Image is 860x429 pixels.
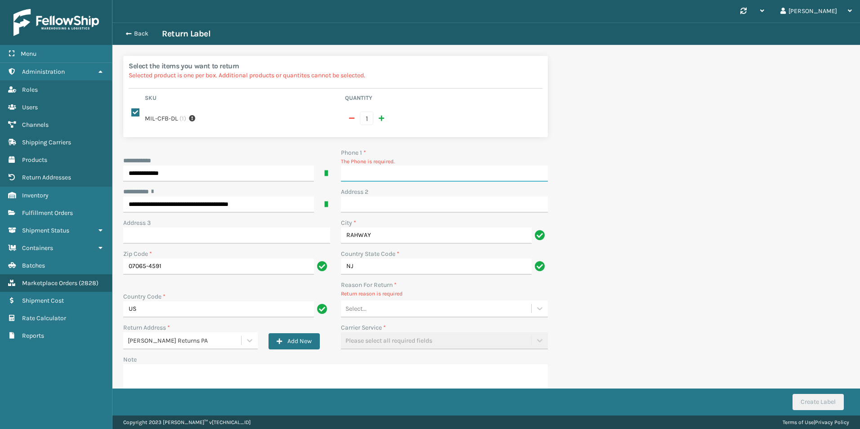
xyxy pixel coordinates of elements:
[341,323,386,332] label: Carrier Service
[342,94,542,105] th: Quantity
[341,187,368,197] label: Address 2
[341,290,548,298] p: Return reason is required
[341,280,397,290] label: Reason For Return
[123,292,166,301] label: Country Code
[22,314,66,322] span: Rate Calculator
[22,209,73,217] span: Fulfillment Orders
[162,28,211,39] h3: Return Label
[341,148,366,157] label: Phone 1
[269,333,320,349] button: Add New
[123,416,251,429] p: Copyright 2023 [PERSON_NAME]™ v [TECHNICAL_ID]
[123,249,152,259] label: Zip Code
[121,30,162,38] button: Back
[22,86,38,94] span: Roles
[145,114,178,123] label: MIL-CFB-DL
[783,416,849,429] div: |
[22,227,69,234] span: Shipment Status
[13,9,99,36] img: logo
[129,61,542,71] h2: Select the items you want to return
[123,323,170,332] label: Return Address
[22,279,77,287] span: Marketplace Orders
[345,304,367,313] div: Select...
[783,419,814,425] a: Terms of Use
[79,279,99,287] span: ( 2828 )
[22,262,45,269] span: Batches
[22,121,49,129] span: Channels
[22,174,71,181] span: Return Addresses
[793,394,844,410] button: Create Label
[22,332,44,340] span: Reports
[341,157,548,165] p: The Phone is required.
[22,139,71,146] span: Shipping Carriers
[22,297,64,304] span: Shipment Cost
[129,71,542,80] p: Selected product is one per box. Additional products or quantites cannot be selected.
[21,50,36,58] span: Menu
[142,94,342,105] th: Sku
[128,336,242,345] div: [PERSON_NAME] Returns PA
[123,218,151,228] label: Address 3
[341,249,399,259] label: Country State Code
[341,218,356,228] label: City
[815,419,849,425] a: Privacy Policy
[22,156,47,164] span: Products
[22,68,65,76] span: Administration
[22,103,38,111] span: Users
[22,192,49,199] span: Inventory
[179,114,186,123] span: ( 1 )
[123,356,137,363] label: Note
[22,244,53,252] span: Containers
